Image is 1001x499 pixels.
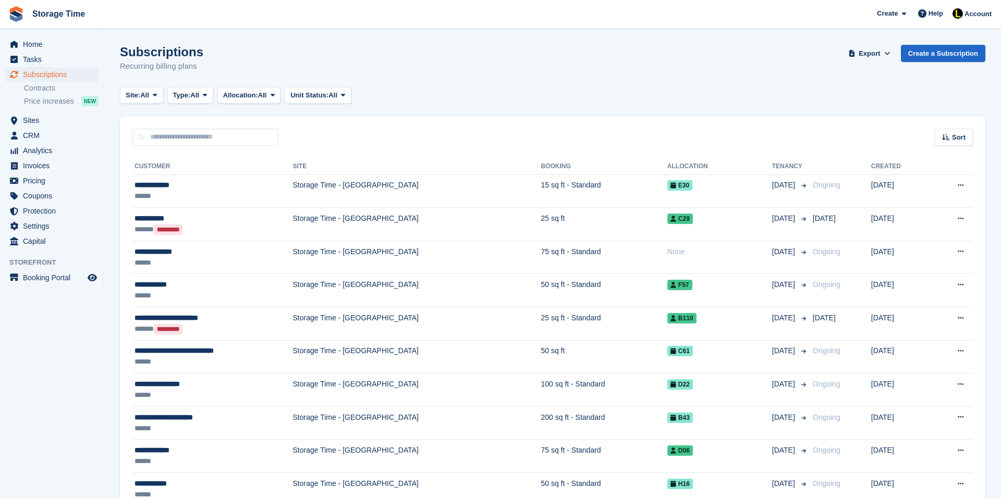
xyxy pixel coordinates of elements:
[541,440,667,473] td: 75 sq ft - Standard
[167,87,213,104] button: Type: All
[28,5,89,22] a: Storage Time
[772,213,797,224] span: [DATE]
[871,174,930,208] td: [DATE]
[813,413,840,421] span: Ongoing
[541,174,667,208] td: 15 sq ft - Standard
[5,204,99,218] a: menu
[173,90,191,101] span: Type:
[667,445,693,456] span: D06
[667,180,692,191] span: E30
[5,143,99,158] a: menu
[541,406,667,440] td: 200 sq ft - Standard
[871,307,930,341] td: [DATE]
[772,379,797,390] span: [DATE]
[541,373,667,407] td: 100 sq ft - Standard
[871,406,930,440] td: [DATE]
[120,87,163,104] button: Site: All
[9,257,104,268] span: Storefront
[5,52,99,67] a: menu
[293,241,541,274] td: Storage Time - [GEOGRAPHIC_DATA]
[813,280,840,289] span: Ongoing
[23,52,86,67] span: Tasks
[813,346,840,355] span: Ongoing
[772,345,797,356] span: [DATE]
[293,274,541,307] td: Storage Time - [GEOGRAPHIC_DATA]
[667,158,772,175] th: Allocation
[8,6,24,22] img: stora-icon-8386f47178a22dfd0bd8f6a31ec36ba5ce8667c1dd55bd0f319d3a0aa187defe.svg
[953,8,963,19] img: Laaibah Sarwar
[5,173,99,188] a: menu
[293,158,541,175] th: Site
[667,413,693,423] span: B43
[813,314,836,322] span: [DATE]
[871,208,930,241] td: [DATE]
[813,380,840,388] span: Ongoing
[772,246,797,257] span: [DATE]
[120,60,203,72] p: Recurring billing plans
[772,478,797,489] span: [DATE]
[813,446,840,454] span: Ongoing
[5,219,99,233] a: menu
[667,280,692,290] span: F57
[120,45,203,59] h1: Subscriptions
[952,132,966,143] span: Sort
[23,234,86,248] span: Capital
[23,173,86,188] span: Pricing
[23,219,86,233] span: Settings
[258,90,267,101] span: All
[23,128,86,143] span: CRM
[813,247,840,256] span: Ongoing
[772,445,797,456] span: [DATE]
[217,87,281,104] button: Allocation: All
[772,412,797,423] span: [DATE]
[23,158,86,173] span: Invoices
[24,95,99,107] a: Price increases NEW
[23,270,86,285] span: Booking Portal
[772,313,797,323] span: [DATE]
[871,340,930,373] td: [DATE]
[541,307,667,341] td: 25 sq ft - Standard
[5,113,99,128] a: menu
[23,113,86,128] span: Sites
[667,246,772,257] div: None
[877,8,898,19] span: Create
[772,158,809,175] th: Tenancy
[23,143,86,158] span: Analytics
[5,37,99,52] a: menu
[5,67,99,82] a: menu
[223,90,258,101] span: Allocation:
[813,214,836,222] span: [DATE]
[965,9,992,19] span: Account
[23,189,86,203] span: Coupons
[285,87,351,104] button: Unit Status: All
[293,340,541,373] td: Storage Time - [GEOGRAPHIC_DATA]
[293,440,541,473] td: Storage Time - [GEOGRAPHIC_DATA]
[859,48,880,59] span: Export
[901,45,985,62] a: Create a Subscription
[86,271,99,284] a: Preview store
[5,189,99,203] a: menu
[23,204,86,218] span: Protection
[140,90,149,101] span: All
[5,158,99,173] a: menu
[293,174,541,208] td: Storage Time - [GEOGRAPHIC_DATA]
[24,83,99,93] a: Contracts
[813,181,840,189] span: Ongoing
[772,180,797,191] span: [DATE]
[813,479,840,488] span: Ongoing
[5,128,99,143] a: menu
[847,45,893,62] button: Export
[23,67,86,82] span: Subscriptions
[541,158,667,175] th: Booking
[328,90,337,101] span: All
[24,96,74,106] span: Price increases
[541,340,667,373] td: 50 sq ft
[23,37,86,52] span: Home
[5,270,99,285] a: menu
[190,90,199,101] span: All
[772,279,797,290] span: [DATE]
[667,214,693,224] span: C29
[81,96,99,106] div: NEW
[871,440,930,473] td: [DATE]
[541,208,667,241] td: 25 sq ft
